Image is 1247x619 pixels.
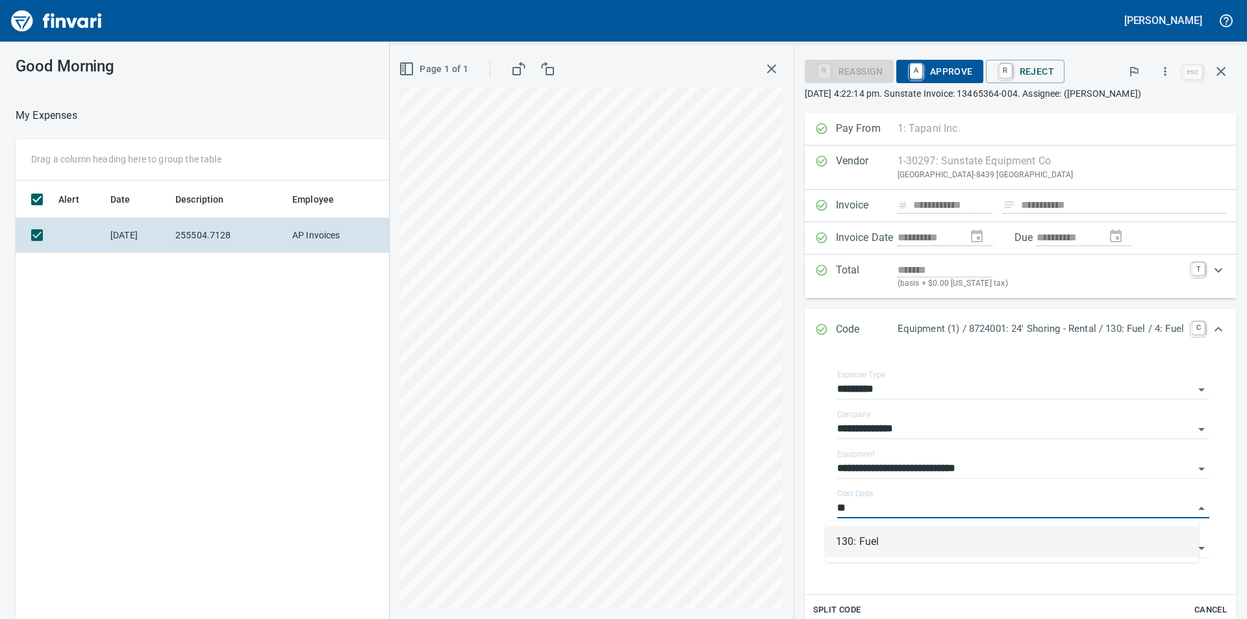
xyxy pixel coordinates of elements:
[1179,56,1237,87] span: Close invoice
[813,603,861,618] span: Split Code
[1000,64,1012,78] a: R
[1192,420,1211,438] button: Open
[1121,10,1205,31] button: [PERSON_NAME]
[1192,381,1211,399] button: Open
[986,60,1064,83] button: RReject
[31,153,221,166] p: Drag a column heading here to group the table
[836,262,898,290] p: Total
[175,192,241,207] span: Description
[805,87,1237,100] p: [DATE] 4:22:14 pm. Sunstate Invoice: 13465364-004. Assignee: ([PERSON_NAME])
[170,218,287,253] td: 255504.7128
[805,309,1237,351] div: Expand
[1192,322,1205,335] a: C
[16,108,77,123] p: My Expenses
[16,108,77,123] nav: breadcrumb
[105,218,170,253] td: [DATE]
[175,192,224,207] span: Description
[1183,65,1202,79] a: esc
[396,57,473,81] button: Page 1 of 1
[292,192,334,207] span: Employee
[110,192,131,207] span: Date
[58,192,96,207] span: Alert
[898,277,1184,290] p: (basis + $0.00 [US_STATE] tax)
[16,57,292,75] h3: Good Morning
[110,192,147,207] span: Date
[1192,539,1211,557] button: Open
[1192,460,1211,478] button: Open
[58,192,79,207] span: Alert
[825,526,1199,557] li: 130: Fuel
[401,61,468,77] span: Page 1 of 1
[837,450,875,458] label: Equipment
[1151,57,1179,86] button: More
[287,218,384,253] td: AP Invoices
[837,411,871,418] label: Company
[805,65,894,76] div: Reassign
[1124,14,1202,27] h5: [PERSON_NAME]
[1192,262,1205,275] a: T
[996,60,1054,82] span: Reject
[805,255,1237,298] div: Expand
[896,60,983,83] button: AApprove
[837,490,873,498] label: Cost Code
[1193,603,1228,618] span: Cancel
[8,5,105,36] img: Finvari
[836,322,898,338] p: Code
[1192,499,1211,518] button: Close
[1120,57,1148,86] button: Flag
[898,322,1184,336] p: Equipment (1) / 8724001: 24' Shoring - Rental / 130: Fuel / 4: Fuel
[907,60,973,82] span: Approve
[292,192,351,207] span: Employee
[837,371,885,379] label: Expense Type
[910,64,922,78] a: A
